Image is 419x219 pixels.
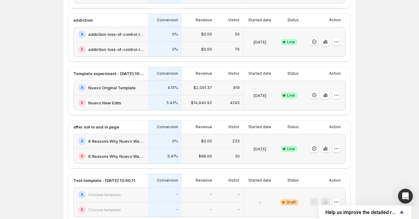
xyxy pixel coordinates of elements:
p: 4.15% [168,85,178,90]
p: Revenue [196,18,212,23]
p: Action [329,124,341,129]
p: $88.00 [199,154,212,159]
p: - [210,192,212,197]
p: 5.41% [167,154,178,159]
p: $14,840.92 [191,100,212,105]
p: Visitor [228,124,240,129]
p: - [238,192,240,197]
div: Open Intercom Messenger [398,189,413,204]
p: offer not in and in page [73,124,119,130]
p: Conversion [157,178,178,183]
p: Started date [248,178,271,183]
p: Started date [248,18,271,23]
p: $0.00 [201,47,212,52]
p: Action [329,18,341,23]
p: 0% [172,32,178,37]
p: $2,091.37 [193,85,212,90]
h2: A [81,32,83,37]
p: Revenue [196,71,212,76]
p: $0.00 [201,139,212,144]
p: 0% [172,139,178,144]
p: Revenue [196,124,212,129]
p: Conversion [157,124,178,129]
h2: Nuevo New Edits [88,100,121,106]
h2: addiction-loss-of-control-landing-page ATEST [88,31,144,37]
h2: A [81,192,83,197]
span: Live [287,146,295,151]
p: 50 [235,32,240,37]
p: - [259,199,261,205]
h2: B [81,154,83,159]
h2: B [81,47,83,52]
p: Status [287,18,299,23]
p: Revenue [196,178,212,183]
p: 5.43% [166,100,178,105]
h2: A [81,139,83,144]
p: 30 [235,154,240,159]
p: - [238,207,240,212]
p: Status [287,71,299,76]
p: Status [287,178,299,183]
p: Visitor [228,18,240,23]
p: Test template - [DATE] 13:50:11 [73,177,135,183]
h2: Choose template [88,207,121,213]
p: [DATE] [253,146,266,152]
span: Draft [287,200,296,205]
p: 0% [172,47,178,52]
p: [DATE] [253,39,266,45]
h2: Choose template [88,192,121,198]
h2: 8 Reasons Why Nuevo Was Elected The Easiest Way To Transition Away From [MEDICAL_DATA] In [DATE] ... [88,153,144,159]
p: - [176,207,178,212]
h2: B [81,100,83,105]
p: - [176,192,178,197]
h2: A [81,85,83,90]
p: 819 [233,85,240,90]
p: addiction [73,17,93,23]
h2: Nuevo Original Template [88,85,136,91]
h2: B [81,207,83,212]
p: Action [329,71,341,76]
p: Status [287,124,299,129]
span: Help us improve the detailed report for A/B campaigns [325,209,398,215]
p: $0.00 [201,32,212,37]
p: Action [329,178,341,183]
p: Started date [248,71,271,76]
p: 76 [235,47,240,52]
p: Conversion [157,71,178,76]
p: Visitor [228,71,240,76]
button: Show survey - Help us improve the detailed report for A/B campaigns [325,208,405,216]
p: Started date [248,124,271,129]
h2: addiction-loss-of-control-landing-page BTEST [88,46,144,53]
p: Visitor [228,178,240,183]
p: [DATE] [253,92,266,99]
span: Live [287,93,295,98]
p: Template experiment - [DATE] 19:07:05 [73,70,144,77]
p: Conversion [157,18,178,23]
p: - [210,207,212,212]
span: Live [287,40,295,44]
p: 233 [232,139,240,144]
h2: 8 Reasons Why Nuevo Was Elected The Easiest Way To Transition Away From [MEDICAL_DATA] In [DATE] [88,138,144,144]
p: 4245 [230,100,240,105]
